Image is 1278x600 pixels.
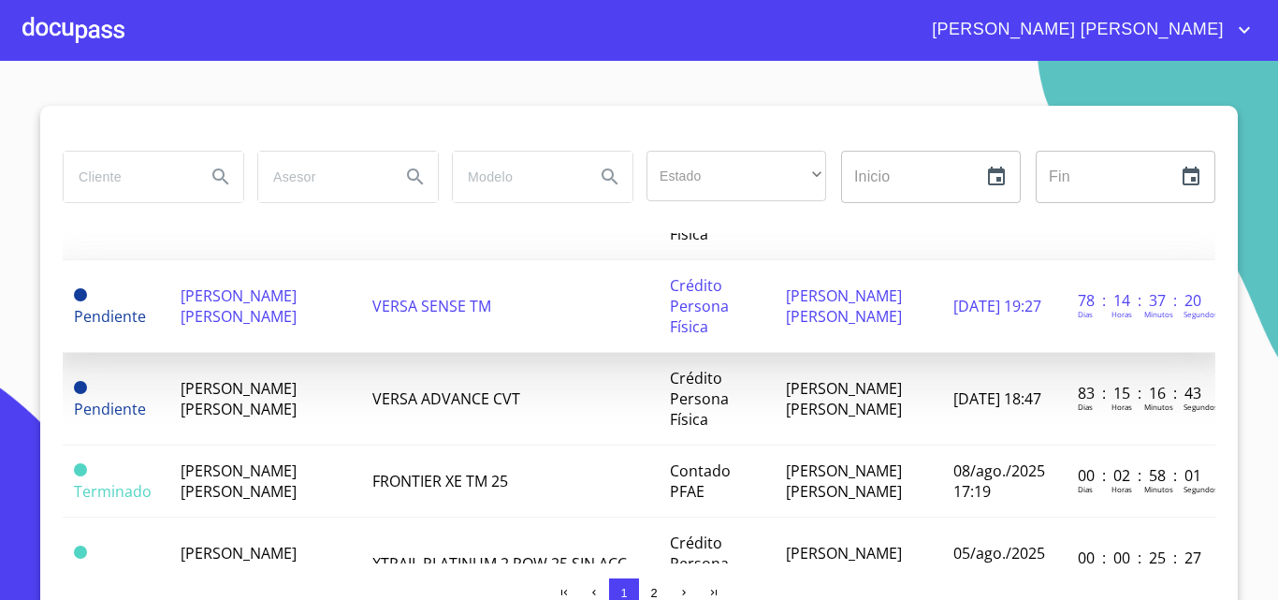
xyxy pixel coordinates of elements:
[953,461,1045,502] span: 08/ago./2025 17:19
[1078,484,1093,494] p: Dias
[1144,309,1173,319] p: Minutos
[198,154,243,199] button: Search
[74,381,87,394] span: Pendiente
[74,481,152,502] span: Terminado
[1078,290,1204,311] p: 78 : 14 : 37 : 20
[1078,309,1093,319] p: Dias
[64,152,191,202] input: search
[1184,309,1218,319] p: Segundos
[258,152,385,202] input: search
[74,288,87,301] span: Pendiente
[1184,484,1218,494] p: Segundos
[74,306,146,327] span: Pendiente
[1078,383,1204,403] p: 83 : 15 : 16 : 43
[1078,548,1204,568] p: 00 : 00 : 25 : 27
[918,15,1233,45] span: [PERSON_NAME] [PERSON_NAME]
[74,546,87,559] span: Terminado
[453,152,580,202] input: search
[620,586,627,600] span: 1
[1111,402,1132,412] p: Horas
[670,533,729,594] span: Crédito Persona Física
[181,378,297,419] span: [PERSON_NAME] [PERSON_NAME]
[181,543,297,584] span: [PERSON_NAME] [PERSON_NAME]
[372,553,627,574] span: XTRAIL PLATINUM 2 ROW 25 SIN ACC
[646,151,826,201] div: ​
[1078,402,1093,412] p: Dias
[953,543,1045,584] span: 05/ago./2025 19:17
[74,463,87,476] span: Terminado
[372,296,491,316] span: VERSA SENSE TM
[1078,465,1204,486] p: 00 : 02 : 58 : 01
[1184,402,1218,412] p: Segundos
[953,296,1041,316] span: [DATE] 19:27
[670,368,729,430] span: Crédito Persona Física
[786,378,902,419] span: [PERSON_NAME] [PERSON_NAME]
[393,154,438,199] button: Search
[786,461,902,502] span: [PERSON_NAME] [PERSON_NAME]
[1144,484,1173,494] p: Minutos
[670,461,731,502] span: Contado PFAE
[1111,484,1132,494] p: Horas
[786,285,902,327] span: [PERSON_NAME] [PERSON_NAME]
[181,285,297,327] span: [PERSON_NAME] [PERSON_NAME]
[74,399,146,419] span: Pendiente
[650,586,657,600] span: 2
[670,275,729,337] span: Crédito Persona Física
[372,471,508,491] span: FRONTIER XE TM 25
[588,154,632,199] button: Search
[953,388,1041,409] span: [DATE] 18:47
[181,461,297,502] span: [PERSON_NAME] [PERSON_NAME]
[372,388,520,409] span: VERSA ADVANCE CVT
[1144,402,1173,412] p: Minutos
[918,15,1256,45] button: account of current user
[1111,309,1132,319] p: Horas
[786,543,902,584] span: [PERSON_NAME] [PERSON_NAME]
